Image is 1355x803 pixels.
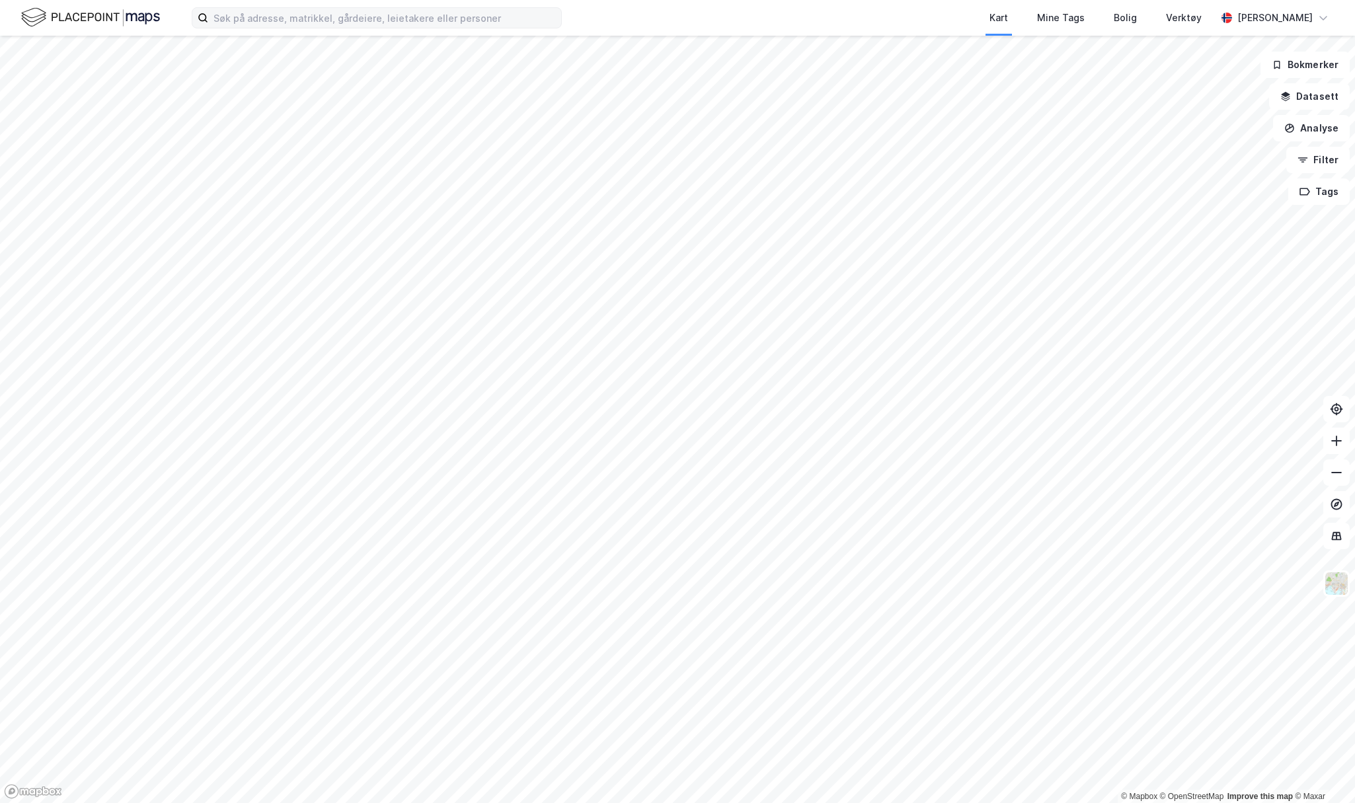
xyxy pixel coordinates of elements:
a: OpenStreetMap [1160,792,1224,801]
a: Improve this map [1227,792,1293,801]
button: Tags [1288,178,1350,205]
div: Bolig [1114,10,1137,26]
div: [PERSON_NAME] [1237,10,1313,26]
input: Søk på adresse, matrikkel, gårdeiere, leietakere eller personer [208,8,561,28]
button: Filter [1286,147,1350,173]
a: Mapbox [1121,792,1157,801]
a: Mapbox homepage [4,784,62,799]
div: Verktøy [1166,10,1202,26]
div: Kart [989,10,1008,26]
button: Analyse [1273,115,1350,141]
iframe: Chat Widget [1289,740,1355,803]
img: Z [1324,571,1349,596]
img: logo.f888ab2527a4732fd821a326f86c7f29.svg [21,6,160,29]
button: Bokmerker [1260,52,1350,78]
div: Mine Tags [1037,10,1085,26]
button: Datasett [1269,83,1350,110]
